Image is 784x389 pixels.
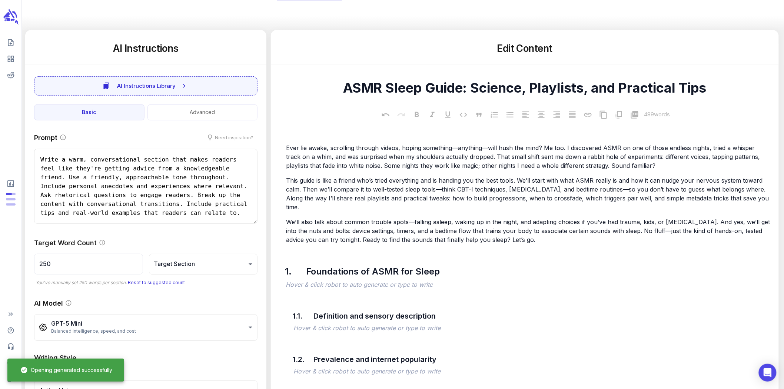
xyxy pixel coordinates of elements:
[280,42,770,55] h5: Edit Content
[15,361,118,379] div: Opening generated successfully
[292,352,308,367] div: 1.2.
[34,133,57,143] p: Prompt
[34,238,97,248] p: Target Word Count
[34,76,258,96] button: AI Instructions Library
[51,320,136,327] p: GPT-5 Mini
[304,263,732,280] div: Foundations of ASMR for Sleep
[34,104,144,120] button: Basic
[34,298,63,308] p: AI Model
[312,309,732,323] div: Definition and sensory description
[128,280,185,285] a: Reset to suggested count
[286,218,772,243] span: We’ll also talk about common trouble spots—falling asleep, waking up in the night, and adapting c...
[3,69,19,82] span: View your Reddit Intelligence add-on dashboard
[644,110,670,119] p: 489 words
[34,42,258,55] h5: AI Instructions
[6,203,16,206] span: Input Tokens: 35,867 of 4,800,000 monthly tokens used. These limits are based on the last model y...
[117,81,176,91] span: AI Instructions Library
[3,52,19,66] span: View your content dashboard
[34,353,76,363] p: Writing Style
[292,338,773,377] div: 1.2.Prevalence and internet popularityHover & click robot to auto generate or type to write
[149,254,258,275] div: Target Section
[3,36,19,49] span: Create new content
[6,198,16,200] span: Output Tokens: 1,386 of 600,000 monthly tokens used. These limits are based on the last model you...
[34,314,258,341] div: GPT-5 MiniBalanced intelligence, speed, and cost
[203,132,258,143] button: Need inspiration?
[3,373,19,386] span: Logout
[36,280,185,285] span: You've manually set 250 words per section.
[3,307,19,321] span: Expand Sidebar
[34,254,143,275] input: Type # of words
[3,324,19,337] span: Help Center
[3,356,19,370] span: Adjust your account settings
[286,177,771,211] span: This guide is like a friend who’s tried everything and is handing you the best tools. We’ll start...
[51,328,136,335] span: Balanced intelligence, speed, and cost
[34,149,258,224] textarea: Write a warm, conversational section that makes readers feel like they're getting advice from a k...
[312,352,732,367] div: Prevalence and internet popularity
[3,340,19,353] span: Contact Support
[6,193,16,195] span: Posts: 3 of 5 monthly posts used
[147,104,258,120] button: Advanced
[292,309,308,323] div: 1.1.
[3,176,19,191] span: View Subscription & Usage
[759,364,777,382] div: Open Intercom Messenger
[60,134,66,141] svg: Provide instructions to the AI on how to write the target section. The more specific the prompt, ...
[277,80,773,96] textarea: ASMR Sleep Guide: Science, Playlists, and Practical Tips
[292,294,773,334] div: 1.1.Definition and sensory descriptionHover & click robot to auto generate or type to write
[286,144,762,169] span: Ever lie awake, scrolling through videos, hoping something—anything—will hush the mind? Me too. I...
[284,263,300,280] div: 1.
